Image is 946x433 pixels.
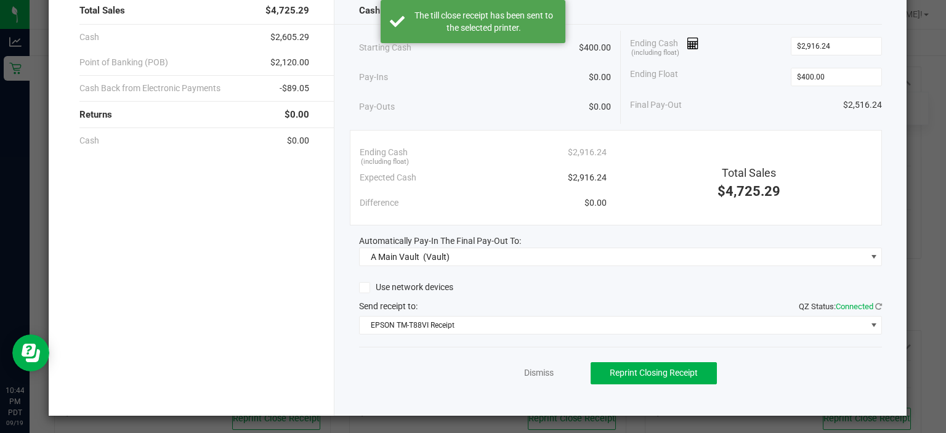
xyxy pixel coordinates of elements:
span: $0.00 [584,196,607,209]
div: The till close receipt has been sent to the selected printer. [411,9,556,34]
iframe: Resource center [12,334,49,371]
span: Connected [836,302,873,311]
span: Ending Cash [630,37,699,55]
span: EPSON TM-T88VI Receipt [360,317,866,334]
span: $2,916.24 [568,171,607,184]
span: Point of Banking (POB) [79,56,168,69]
a: Dismiss [524,366,554,379]
span: $0.00 [287,134,309,147]
span: A Main Vault [371,252,419,262]
span: $4,725.29 [718,184,780,199]
span: -$89.05 [280,82,309,95]
span: Cash [79,134,99,147]
span: Ending Float [630,68,678,86]
span: Cash [79,31,99,44]
span: Send receipt to: [359,301,418,311]
span: QZ Status: [799,302,882,311]
span: Expected Cash [360,171,416,184]
button: Reprint Closing Receipt [591,362,717,384]
span: Total Sales [722,166,776,179]
span: $2,916.24 [568,146,607,159]
span: Starting Cash [359,41,411,54]
span: Final Pay-Out [630,99,682,111]
span: $0.00 [589,71,611,84]
span: $0.00 [589,100,611,113]
span: Pay-Outs [359,100,395,113]
span: Cash [359,4,380,18]
span: Cash Back from Electronic Payments [79,82,220,95]
span: Difference [360,196,398,209]
span: $2,516.24 [843,99,882,111]
span: (including float) [631,48,679,59]
span: Automatically Pay-In The Final Pay-Out To: [359,236,521,246]
span: $2,120.00 [270,56,309,69]
span: $2,605.29 [270,31,309,44]
span: $400.00 [579,41,611,54]
span: $0.00 [285,108,309,122]
label: Use network devices [359,281,453,294]
span: (Vault) [423,252,450,262]
span: (including float) [361,157,409,168]
span: Total Sales [79,4,125,18]
div: Returns [79,102,310,128]
span: Pay-Ins [359,71,388,84]
span: $4,725.29 [265,4,309,18]
span: Ending Cash [360,146,408,159]
span: Reprint Closing Receipt [610,368,698,378]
